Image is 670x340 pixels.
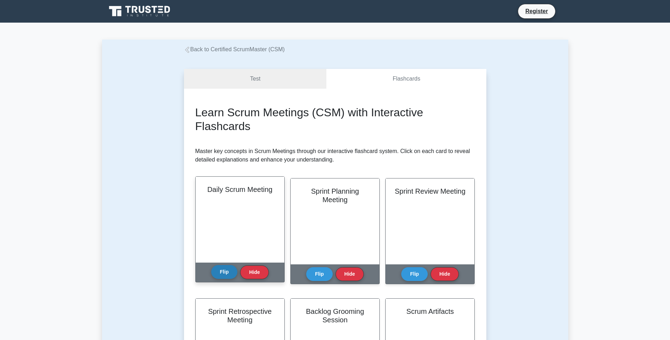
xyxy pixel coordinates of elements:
[306,267,333,281] button: Flip
[336,267,364,281] button: Hide
[431,267,459,281] button: Hide
[204,185,276,194] h2: Daily Scrum Meeting
[195,147,475,164] p: Master key concepts in Scrum Meetings through our interactive flashcard system. Click on each car...
[299,307,371,324] h2: Backlog Grooming Session
[394,307,466,316] h2: Scrum Artifacts
[401,267,428,281] button: Flip
[195,106,475,133] h2: Learn Scrum Meetings (CSM) with Interactive Flashcards
[184,69,327,89] a: Test
[326,69,486,89] a: Flashcards
[184,46,285,52] a: Back to Certified ScrumMaster (CSM)
[211,265,238,279] button: Flip
[521,7,552,16] a: Register
[299,187,371,204] h2: Sprint Planning Meeting
[204,307,276,324] h2: Sprint Retrospective Meeting
[240,265,268,279] button: Hide
[394,187,466,195] h2: Sprint Review Meeting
